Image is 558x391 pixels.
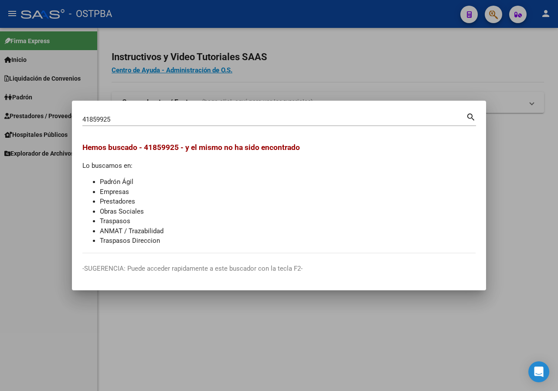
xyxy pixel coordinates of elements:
[82,264,476,274] p: -SUGERENCIA: Puede acceder rapidamente a este buscador con la tecla F2-
[100,236,476,246] li: Traspasos Direccion
[82,142,476,246] div: Lo buscamos en:
[100,187,476,197] li: Empresas
[82,143,300,152] span: Hemos buscado - 41859925 - y el mismo no ha sido encontrado
[466,111,476,122] mat-icon: search
[100,207,476,217] li: Obras Sociales
[100,216,476,226] li: Traspasos
[528,361,549,382] div: Open Intercom Messenger
[100,226,476,236] li: ANMAT / Trazabilidad
[100,197,476,207] li: Prestadores
[100,177,476,187] li: Padrón Ágil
